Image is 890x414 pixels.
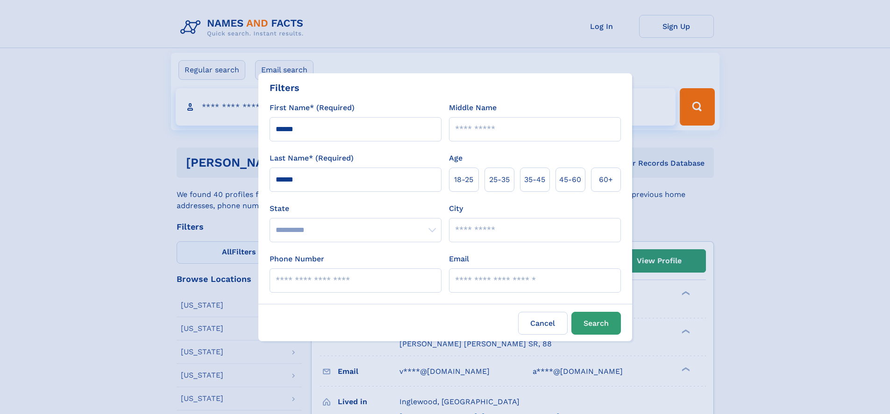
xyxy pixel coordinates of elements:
[449,203,463,214] label: City
[571,312,621,335] button: Search
[489,174,510,185] span: 25‑35
[518,312,568,335] label: Cancel
[270,153,354,164] label: Last Name* (Required)
[270,102,355,113] label: First Name* (Required)
[270,81,299,95] div: Filters
[449,253,469,265] label: Email
[449,153,463,164] label: Age
[449,102,497,113] label: Middle Name
[270,203,441,214] label: State
[559,174,581,185] span: 45‑60
[270,253,324,265] label: Phone Number
[599,174,613,185] span: 60+
[454,174,473,185] span: 18‑25
[524,174,545,185] span: 35‑45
